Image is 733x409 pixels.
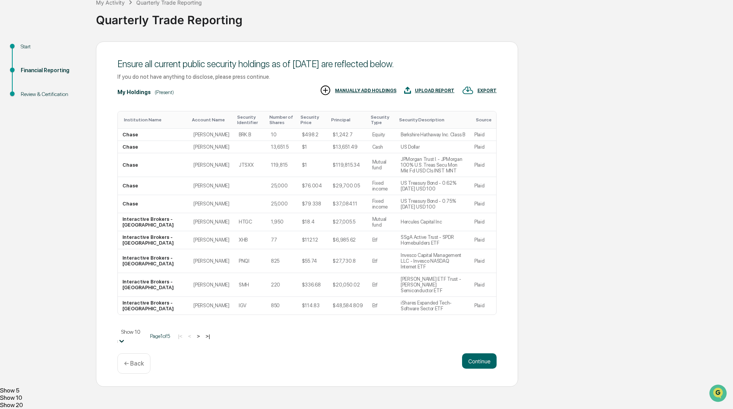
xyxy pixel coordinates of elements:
span: Attestations [63,97,95,104]
td: $112.12 [297,231,329,249]
td: [PERSON_NAME] [189,249,234,273]
td: Chase [118,177,189,195]
td: $119,815.34 [328,153,367,177]
div: Toggle SortBy [269,114,294,125]
div: MANUALLY ADD HOLDINGS [335,88,396,93]
td: $6,985.62 [328,231,367,249]
td: [PERSON_NAME] [189,141,234,153]
td: 10 [266,129,297,141]
td: US Treasury Bond - 0.75% [DATE] USD 100 [396,195,470,213]
img: UPLOAD REPORT [404,84,411,96]
div: EXPORT [477,88,497,93]
td: $76.004 [297,177,329,195]
td: Interactive Brokers - [GEOGRAPHIC_DATA] [118,249,189,273]
td: $1,242.7 [328,129,367,141]
td: 825 [266,249,297,273]
td: 77 [266,231,297,249]
td: 1,950 [266,213,297,231]
td: $114.83 [297,297,329,315]
span: Preclearance [15,97,50,104]
td: Interactive Brokers - [GEOGRAPHIC_DATA] [118,297,189,315]
td: Plaid [470,213,496,231]
td: Berkshire Hathaway Inc. Class B [396,129,470,141]
td: Cash [368,141,396,153]
div: (Present) [155,89,174,95]
div: Financial Reporting [21,66,84,75]
td: Hercules Capital Inc [396,213,470,231]
td: Invesco Capital Management LLC - Invesco NASDAQ Internet ETF [396,249,470,273]
td: IGV [234,297,266,315]
td: BRK.B [234,129,266,141]
button: < [186,333,193,339]
td: Plaid [470,195,496,213]
td: PNQI [234,249,266,273]
div: Toggle SortBy [331,117,364,123]
td: Plaid [470,153,496,177]
td: $79.338 [297,195,329,213]
td: Interactive Brokers - [GEOGRAPHIC_DATA] [118,231,189,249]
td: [PERSON_NAME] [189,195,234,213]
span: Data Lookup [15,111,48,119]
td: Chase [118,153,189,177]
button: |< [176,333,185,339]
td: 13,651.5 [266,141,297,153]
div: Toggle SortBy [371,114,393,125]
td: [PERSON_NAME] ETF Trust - [PERSON_NAME] Semiconductor ETF [396,273,470,297]
div: Toggle SortBy [192,117,231,123]
td: $1 [297,153,329,177]
td: Fixed income [368,177,396,195]
td: Plaid [470,129,496,141]
button: > [195,333,202,339]
td: XHB [234,231,266,249]
td: 25,000 [266,177,297,195]
td: HTGC [234,213,266,231]
div: UPLOAD REPORT [415,88,454,93]
div: Start [21,43,84,51]
a: 🔎Data Lookup [5,108,51,122]
div: 🖐️ [8,98,14,104]
span: Page 1 of 5 [150,333,170,339]
td: Mutual fund [368,153,396,177]
p: How can we help? [8,16,140,28]
button: Continue [462,353,497,369]
td: Chase [118,129,189,141]
td: $13,651.49 [328,141,367,153]
td: US Treasury Bond - 0.62% [DATE] USD 100 [396,177,470,195]
div: Toggle SortBy [399,117,467,123]
td: Plaid [470,297,496,315]
td: Plaid [470,177,496,195]
td: Interactive Brokers - [GEOGRAPHIC_DATA] [118,213,189,231]
td: [PERSON_NAME] [189,177,234,195]
td: $27,730.8 [328,249,367,273]
td: $37,084.11 [328,195,367,213]
td: $1 [297,141,329,153]
td: Etf [368,249,396,273]
td: [PERSON_NAME] [189,231,234,249]
img: MANUALLY ADD HOLDINGS [320,84,331,96]
td: $20,050.02 [328,273,367,297]
div: My Holdings [117,89,151,95]
td: Equity [368,129,396,141]
td: $48,584.809 [328,297,367,315]
td: Plaid [470,249,496,273]
div: Review & Certification [21,90,84,98]
td: $18.4 [297,213,329,231]
td: Mutual fund [368,213,396,231]
p: ← Back [124,360,144,367]
td: 220 [266,273,297,297]
td: Plaid [470,273,496,297]
iframe: Open customer support [708,384,729,404]
td: $29,700.05 [328,177,367,195]
div: Quarterly Trade Reporting [96,7,729,27]
div: Ensure all current public security holdings as of [DATE] are reflected below. [117,58,497,70]
td: $336.68 [297,273,329,297]
td: SMH [234,273,266,297]
button: >| [203,333,212,339]
td: 119,815 [266,153,297,177]
a: 🗄️Attestations [53,94,98,108]
td: Etf [368,231,396,249]
div: Toggle SortBy [124,117,186,123]
div: Toggle SortBy [237,114,263,125]
td: $55.74 [297,249,329,273]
